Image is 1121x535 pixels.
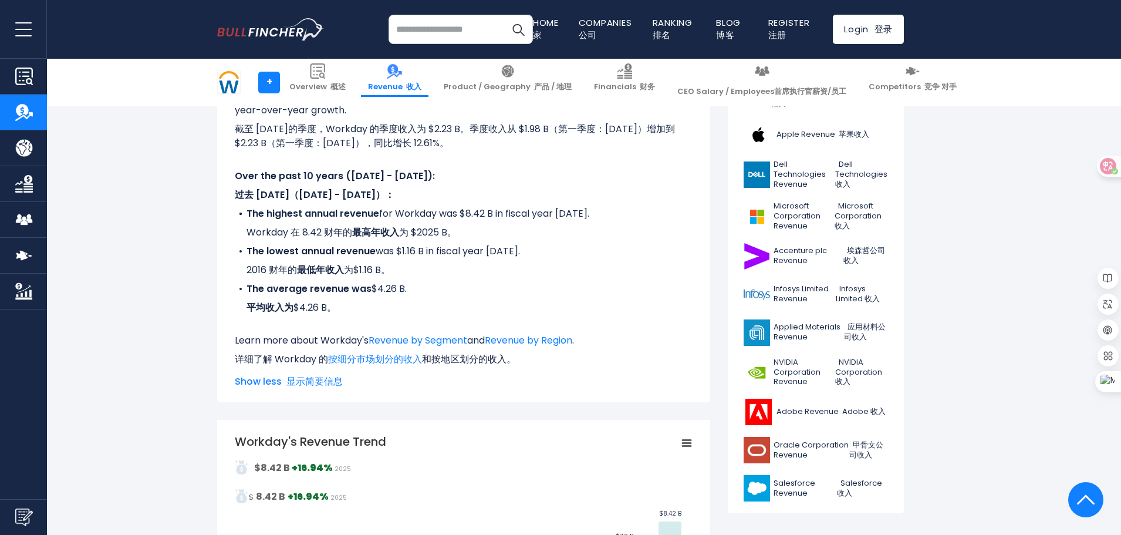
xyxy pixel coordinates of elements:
a: Ranking 排名 [653,16,698,41]
img: WDAY logo [218,71,240,93]
font: 登录 [874,23,893,35]
b: The highest annual revenue [247,207,379,220]
span: Competitors [869,82,957,92]
a: Overview 概述 [282,59,353,97]
a: CEO Salary / Employees首席执行官薪资/员工 [670,59,853,106]
li: $4.26 B. [235,282,693,319]
a: Infosys Limited Revenue Infosys Limited 收入 [737,278,895,311]
font: 应用材料公司收入 [844,321,886,342]
img: INFY logo [744,281,770,308]
img: AMAT logo [744,319,770,346]
font: 截至 [DATE]的季度，Workday 的季度收入为 $2.23 B。季度收入从 $1.98 B（第一季度：[DATE]）增加到 $2.23 B（第一季度：[DATE]），同比增长 12.61%。 [235,122,675,150]
b: 最低年收入 [297,263,344,277]
a: 地区划分的收入 [441,352,507,366]
a: Product / Geography 产品 / 地理 [437,59,579,97]
font: 概述 [330,81,346,92]
a: Blog 博客 [716,16,747,41]
span: CEO Salary / Employees [677,82,846,102]
a: Register 注册 [768,16,816,41]
font: 排名 [653,29,671,41]
img: addasd [235,489,249,503]
font: Microsoft Corporation 收入 [835,200,882,231]
font: Salesforce 收入 [837,477,882,499]
font: 甲骨文公司收入 [849,439,883,460]
a: Apple Revenue 苹果收入 [737,119,895,151]
text: $8.42 B [659,509,681,518]
font: 详细了解 Workday 的 和按 。 [235,352,516,366]
a: Oracle Corporation Revenue 甲骨文公司收入 [737,434,895,466]
font: Workday 在 8.42 财年的 为 $2025 B。 [247,226,457,239]
font: 博客 [716,29,735,41]
a: Revenue 收入 [361,59,428,97]
li: was $1.16 B in fiscal year [DATE]. [235,244,693,282]
font: 家 [533,29,542,41]
font: $4.26 B。 [247,301,336,314]
img: DELL logo [744,161,770,188]
font: 过去 [DATE]（[DATE] - [DATE]）： [235,188,394,201]
font: 竞争 对手 [924,81,957,92]
span: Show less [235,375,693,389]
font: 苹果收入 [839,129,869,140]
strong: +16.94% [292,461,333,475]
p: Learn more about Workday's and . [235,334,693,371]
img: NVDA logo [744,359,770,386]
a: Accenture plc Revenue 埃森哲公司收入 [737,240,895,272]
font: 收入 [406,81,421,92]
a: Revenue by Segment [369,334,467,347]
font: 埃森哲公司收入 [843,245,885,266]
a: Login 登录 [833,15,904,44]
span: Revenue [368,82,421,92]
font: NVIDIA Corporation 收入 [835,356,882,388]
a: Go to homepage [217,18,324,41]
font: Infosys Limited 收入 [836,283,880,304]
font: 首席执行官薪资/员工 [774,86,846,97]
a: Dell Technologies Revenue Dell Technologies 收入 [737,157,895,193]
a: 按细分市场划分的收入 [328,352,422,366]
span: Product / Geography [444,82,572,92]
strong: +16.94% [288,490,329,503]
img: bullfincher logo [217,18,324,41]
font: Dell Technologies 收入 [835,159,887,190]
button: Search [504,15,533,44]
a: Financials 财务 [587,59,662,97]
b: 最高年收入 [352,226,399,239]
a: Revenue by Region [485,334,572,347]
span: 2025 [335,465,351,473]
li: Workday's quarterly revenue was $2.23 B in the quarter ending [DATE]. The quarterly revenue incre... [235,75,693,155]
a: + [258,72,280,93]
img: ADBE logo [744,399,773,425]
strong: 8.42 B [256,490,285,503]
span: Overview [289,82,346,92]
a: Microsoft Corporation Revenue Microsoft Corporation 收入 [737,198,895,234]
a: Salesforce Revenue Salesforce 收入 [737,472,895,504]
a: Applied Materials Revenue 应用材料公司收入 [737,317,895,349]
tspan: Workday's Revenue Trend [235,433,386,450]
li: for Workday was $8.42 B in fiscal year [DATE]. [235,207,693,244]
font: 财务 [640,81,655,92]
strong: $8.42 B [254,461,290,475]
span: Financials [594,82,655,92]
b: The average revenue was [247,282,372,295]
font: 显示简要信息 [286,375,343,388]
a: Home 家 [533,16,565,41]
a: Companies 公司 [579,16,637,41]
img: MSFT logo [744,203,770,230]
b: The lowest annual revenue [247,244,376,258]
a: NVIDIA Corporation Revenue NVIDIA Corporation 收入 [737,355,895,391]
font: 公司 [579,29,597,41]
img: ACN logo [744,243,770,270]
a: Adobe Revenue Adobe 收入 [737,396,895,428]
font: $ [235,493,347,502]
font: 注册 [768,29,787,41]
a: Competitors 竞争 对手 [862,59,964,97]
img: addasd [235,460,249,475]
img: ORCL logo [744,437,770,463]
font: 2016 财年的 为$1.16 B。 [247,263,390,277]
b: Over the past 10 years ([DATE] - [DATE]): [235,169,435,201]
span: 2025 [330,493,347,502]
img: CRM logo [744,475,770,502]
img: AAPL logo [744,122,773,148]
font: Adobe 收入 [842,406,886,417]
font: 产品 / 地理 [534,81,572,92]
b: 平均收入为 [247,301,293,314]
